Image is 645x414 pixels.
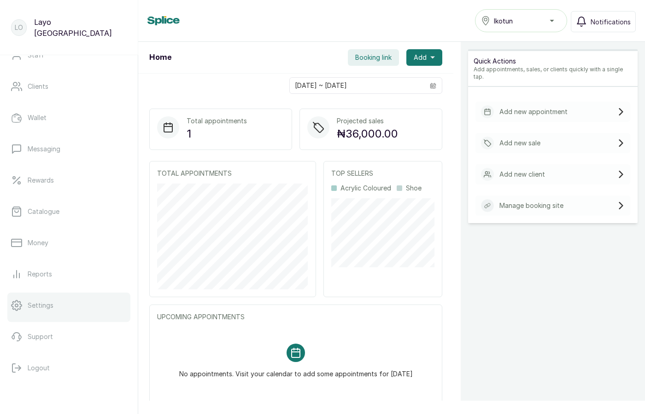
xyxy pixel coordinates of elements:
p: Projected sales [337,116,398,126]
p: Wallet [28,113,47,122]
h1: Home [149,52,171,63]
span: Notifications [591,17,631,27]
a: Catalogue [7,199,130,224]
p: Layo [GEOGRAPHIC_DATA] [34,17,127,39]
p: Add appointments, sales, or clients quickly with a single tap. [474,66,632,80]
p: TOTAL APPOINTMENTS [157,169,308,178]
p: Add new client [499,170,545,179]
input: Select date [290,78,424,93]
p: Rewards [28,176,54,185]
span: Ikotun [494,16,513,26]
a: Settings [7,293,130,318]
a: Support [7,324,130,350]
a: Money [7,230,130,256]
p: Manage booking site [499,201,563,210]
p: Add new sale [499,138,540,148]
p: ₦36,000.00 [337,126,398,142]
button: Add [406,49,442,66]
p: 1 [187,126,247,142]
p: UPCOMING APPOINTMENTS [157,312,434,322]
svg: calendar [430,82,436,89]
p: Logout [28,363,50,373]
p: Settings [28,301,53,310]
a: Wallet [7,105,130,131]
a: Rewards [7,167,130,193]
p: LO [15,23,23,32]
p: Clients [28,82,48,91]
p: Support [28,332,53,341]
p: Quick Actions [474,57,632,66]
a: Reports [7,261,130,287]
p: Money [28,238,48,247]
p: Total appointments [187,116,247,126]
p: TOP SELLERS [331,169,435,178]
p: Add new appointment [499,107,568,116]
p: Catalogue [28,207,59,216]
span: Booking link [355,53,392,62]
p: Acrylic Coloured [340,184,391,193]
p: Reports [28,270,52,279]
button: Booking link [348,49,399,66]
p: Shoe [406,184,422,193]
a: Messaging [7,136,130,162]
a: Clients [7,74,130,99]
span: Add [414,53,427,62]
a: Staff [7,42,130,68]
button: Logout [7,355,130,381]
p: Staff [28,51,44,60]
p: Messaging [28,144,60,154]
button: Ikotun [475,9,567,32]
button: Notifications [571,11,636,32]
p: No appointments. Visit your calendar to add some appointments for [DATE] [179,362,413,379]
